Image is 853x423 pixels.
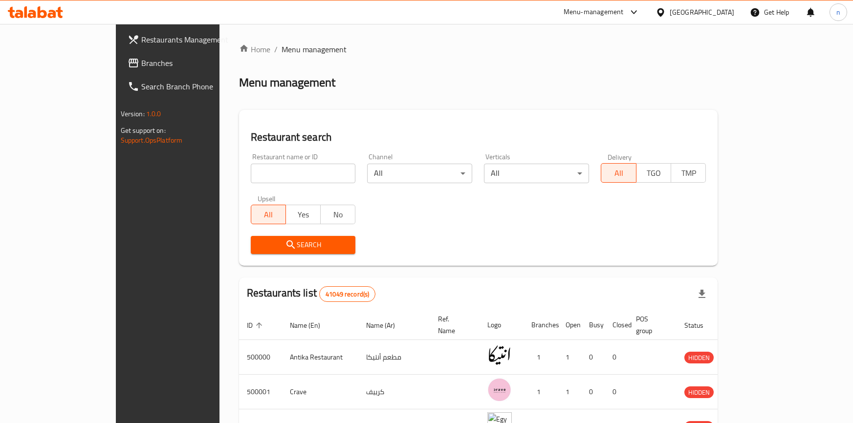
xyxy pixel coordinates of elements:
span: 1.0.0 [146,107,161,120]
span: HIDDEN [684,352,714,363]
span: 41049 record(s) [320,290,375,299]
button: Search [251,236,356,254]
td: Antika Restaurant [282,340,358,375]
label: Delivery [608,153,632,160]
span: Yes [290,208,317,222]
td: 1 [558,375,581,409]
img: Antika Restaurant [487,343,512,367]
button: TGO [636,163,671,183]
th: Busy [581,310,605,340]
label: Upsell [258,195,276,202]
h2: Restaurant search [251,130,706,145]
span: n [836,7,840,18]
div: [GEOGRAPHIC_DATA] [670,7,734,18]
th: Open [558,310,581,340]
td: 0 [605,375,628,409]
span: TMP [675,166,702,180]
span: ID [247,319,265,331]
button: Yes [285,205,321,224]
a: Branches [120,51,258,75]
span: Menu management [282,43,347,55]
td: 1 [524,340,558,375]
span: Version: [121,107,145,120]
span: Get support on: [121,124,166,137]
th: Logo [480,310,524,340]
td: مطعم أنتيكا [358,340,430,375]
span: Name (Ar) [366,319,408,331]
a: Support.OpsPlatform [121,134,183,147]
div: HIDDEN [684,352,714,363]
h2: Restaurants list [247,286,376,302]
div: Export file [690,282,714,306]
span: Ref. Name [438,313,468,337]
a: Restaurants Management [120,28,258,51]
td: 1 [524,375,558,409]
td: Crave [282,375,358,409]
th: Branches [524,310,558,340]
td: 1 [558,340,581,375]
span: POS group [636,313,665,337]
span: Name (En) [290,319,333,331]
td: كرييف [358,375,430,409]
a: Search Branch Phone [120,75,258,98]
td: 0 [605,340,628,375]
span: Search Branch Phone [141,81,250,92]
input: Search for restaurant name or ID.. [251,164,356,183]
td: 0 [581,375,605,409]
td: 500000 [239,340,282,375]
li: / [274,43,278,55]
th: Closed [605,310,628,340]
nav: breadcrumb [239,43,718,55]
div: Total records count [319,286,375,302]
button: No [320,205,355,224]
div: All [484,164,589,183]
span: No [325,208,351,222]
div: Menu-management [564,6,624,18]
span: Search [259,239,348,251]
span: HIDDEN [684,387,714,398]
img: Crave [487,378,512,402]
button: TMP [671,163,706,183]
span: All [255,208,282,222]
button: All [251,205,286,224]
h2: Menu management [239,75,335,90]
div: All [367,164,472,183]
td: 0 [581,340,605,375]
span: Branches [141,57,250,69]
button: All [601,163,636,183]
td: 500001 [239,375,282,409]
span: All [605,166,632,180]
span: Status [684,319,716,331]
span: TGO [640,166,667,180]
span: Restaurants Management [141,34,250,45]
